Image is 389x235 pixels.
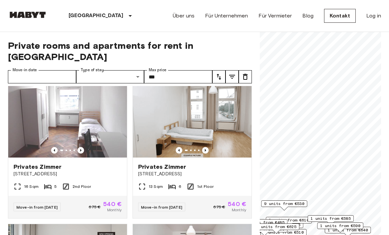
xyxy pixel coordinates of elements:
label: Type of stay [81,67,104,73]
div: Map marker [266,217,312,227]
span: 540 € [228,201,246,207]
div: Map marker [253,223,299,234]
a: Für Vermieter [258,12,292,20]
button: tune [212,70,225,83]
img: Marketing picture of unit DE-01-088-01M [8,78,127,158]
span: [STREET_ADDRESS] [138,171,246,177]
div: Map marker [317,222,363,233]
span: Privates Zimmer [138,163,186,171]
a: Blog [302,12,314,20]
span: 1 units from €590 [320,223,360,229]
span: 1st Floor [197,184,214,190]
span: 2nd Floor [73,184,91,190]
div: Map marker [261,200,307,211]
a: Marketing picture of unit DE-01-064-03MPrevious imagePrevious imagePrivates Zimmer[STREET_ADDRESS... [133,78,252,219]
a: Log in [366,12,381,20]
button: Previous image [51,147,58,154]
label: Max price [149,67,166,73]
div: Map marker [241,219,287,229]
span: 5 [54,184,57,190]
span: 540 € [103,201,122,207]
span: 1 units from €625 [256,224,296,230]
button: tune [225,70,239,83]
span: 6 [179,184,181,190]
span: [STREET_ADDRESS] [14,171,122,177]
button: Previous image [77,147,84,154]
p: [GEOGRAPHIC_DATA] [69,12,124,20]
span: 1 units from €585 [311,216,351,221]
a: Kontakt [324,9,356,23]
button: Previous image [202,147,209,154]
span: Private rooms and apartments for rent in [GEOGRAPHIC_DATA] [8,40,252,62]
a: Für Unternehmen [205,12,248,20]
span: 9 units from €530 [264,201,304,207]
span: 1 units from €485 [244,220,284,225]
input: Choose date [8,70,76,83]
span: 1 units from €640 [328,227,368,233]
span: Monthly [107,207,122,213]
label: Move-in date [13,67,37,73]
span: Monthly [232,207,246,213]
span: Privates Zimmer [14,163,61,171]
div: Map marker [308,215,354,225]
span: 675 € [89,204,101,210]
img: Marketing picture of unit DE-01-064-03M [133,78,252,158]
span: 675 € [213,204,225,210]
a: Über uns [173,12,194,20]
span: 13 Sqm [149,184,163,190]
span: Move-in from [DATE] [16,205,58,210]
span: 2 units from €610 [269,217,309,223]
span: Move-in from [DATE] [141,205,182,210]
a: Marketing picture of unit DE-01-088-01MPrevious imagePrevious imagePrivates Zimmer[STREET_ADDRESS... [8,78,127,219]
button: tune [239,70,252,83]
span: 16 Sqm [24,184,39,190]
img: Habyt [8,12,47,18]
button: Previous image [176,147,182,154]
